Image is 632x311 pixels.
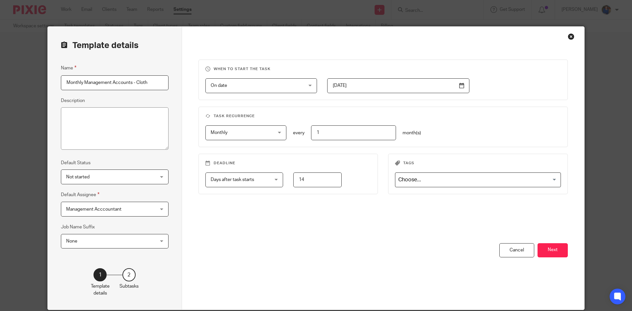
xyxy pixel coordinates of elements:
[93,268,107,281] div: 1
[568,33,574,40] div: Close this dialog window
[61,224,95,230] label: Job Name Suffix
[395,161,561,166] h3: Tags
[66,207,121,212] span: Management Acccountant
[395,172,561,187] div: Search for option
[61,191,99,198] label: Default Assignee
[293,130,304,136] p: every
[211,177,254,182] span: Days after task starts
[66,175,90,179] span: Not started
[61,64,76,72] label: Name
[122,268,136,281] div: 2
[205,114,561,119] h3: Task recurrence
[205,66,561,72] h3: When to start the task
[205,161,371,166] h3: Deadline
[66,239,77,244] span: None
[61,40,139,51] h2: Template details
[61,160,91,166] label: Default Status
[61,97,85,104] label: Description
[403,131,421,135] span: month(s)
[119,283,139,290] p: Subtasks
[499,243,534,257] div: Cancel
[538,243,568,257] button: Next
[211,83,227,88] span: On date
[396,174,557,186] input: Search for option
[211,130,227,135] span: Monthly
[91,283,110,297] p: Template details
